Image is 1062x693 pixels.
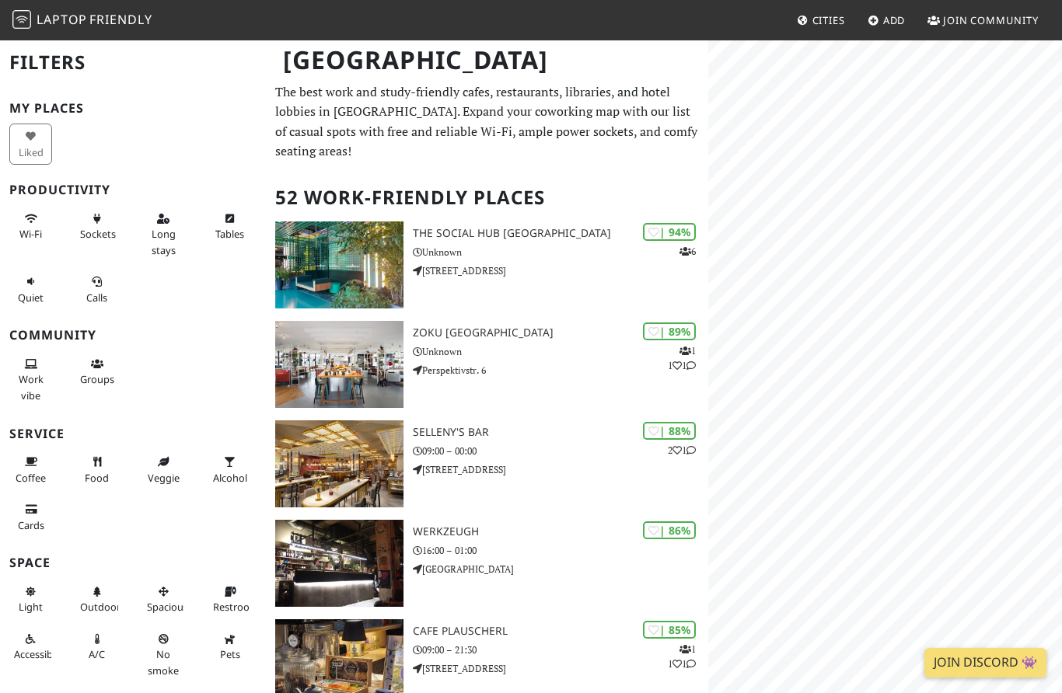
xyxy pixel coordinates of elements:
[213,600,259,614] span: Restroom
[75,206,118,247] button: Sockets
[9,626,52,667] button: Accessible
[80,372,114,386] span: Group tables
[142,626,185,683] button: No smoke
[413,525,707,538] h3: WerkzeugH
[643,422,696,440] div: | 88%
[142,449,185,490] button: Veggie
[18,518,44,532] span: Credit cards
[413,625,707,638] h3: Cafe Plauscherl
[275,520,404,607] img: WerkzeugH
[208,206,251,247] button: Tables
[89,647,105,661] span: Air conditioned
[679,244,696,259] p: 6
[861,6,912,34] a: Add
[275,420,404,507] img: SELLENY'S Bar
[413,245,707,259] p: Unknown
[643,322,696,340] div: | 89%
[18,291,44,305] span: Quiet
[883,13,906,27] span: Add
[413,643,707,657] p: 09:00 – 21:30
[924,648,1046,677] a: Join Discord 👾
[943,13,1039,27] span: Join Community
[266,321,708,408] a: Zoku Vienna | 89% 111 Zoku [GEOGRAPHIC_DATA] Unknown Perspektivstr. 6
[86,291,107,305] span: Video/audio calls
[9,328,257,343] h3: Community
[19,600,43,614] span: Natural light
[668,642,696,671] p: 1 1 1
[643,223,696,241] div: | 94%
[413,543,707,558] p: 16:00 – 01:00
[413,263,707,278] p: [STREET_ADDRESS]
[668,343,696,373] p: 1 1 1
[208,449,251,490] button: Alcohol
[148,647,179,677] span: Smoke free
[16,471,46,485] span: Coffee
[12,7,152,34] a: LaptopFriendly LaptopFriendly
[413,326,707,340] h3: Zoku [GEOGRAPHIC_DATA]
[147,600,188,614] span: Spacious
[12,10,31,29] img: LaptopFriendly
[413,426,707,439] h3: SELLENY'S Bar
[75,449,118,490] button: Food
[275,174,699,221] h2: 52 Work-Friendly Places
[266,420,708,507] a: SELLENY'S Bar | 88% 21 SELLENY'S Bar 09:00 – 00:00 [STREET_ADDRESS]
[643,521,696,539] div: | 86%
[9,101,257,116] h3: My Places
[275,221,404,308] img: The Social Hub Vienna
[142,579,185,620] button: Spacious
[413,227,707,240] h3: The Social Hub [GEOGRAPHIC_DATA]
[9,496,52,538] button: Cards
[208,626,251,667] button: Pets
[643,621,696,639] div: | 85%
[14,647,61,661] span: Accessible
[9,579,52,620] button: Light
[220,647,240,661] span: Pet friendly
[413,363,707,378] p: Perspektivstr. 6
[791,6,851,34] a: Cities
[75,269,118,310] button: Calls
[266,221,708,308] a: The Social Hub Vienna | 94% 6 The Social Hub [GEOGRAPHIC_DATA] Unknown [STREET_ADDRESS]
[75,626,118,667] button: A/C
[213,471,247,485] span: Alcohol
[75,351,118,392] button: Groups
[9,351,52,408] button: Work vibe
[9,269,52,310] button: Quiet
[413,462,707,477] p: [STREET_ADDRESS]
[37,11,87,28] span: Laptop
[275,321,404,408] img: Zoku Vienna
[142,206,185,263] button: Long stays
[75,579,118,620] button: Outdoor
[9,206,52,247] button: Wi-Fi
[413,661,707,676] p: [STREET_ADDRESS]
[413,562,707,576] p: [GEOGRAPHIC_DATA]
[9,555,257,570] h3: Space
[668,443,696,458] p: 2 1
[921,6,1045,34] a: Join Community
[9,183,257,197] h3: Productivity
[812,13,845,27] span: Cities
[80,600,121,614] span: Outdoor area
[266,520,708,607] a: WerkzeugH | 86% WerkzeugH 16:00 – 01:00 [GEOGRAPHIC_DATA]
[208,579,251,620] button: Restroom
[215,227,244,241] span: Work-friendly tables
[80,227,116,241] span: Power sockets
[152,227,176,256] span: Long stays
[275,82,699,162] p: The best work and study-friendly cafes, restaurants, libraries, and hotel lobbies in [GEOGRAPHIC_...
[9,39,257,86] h2: Filters
[89,11,152,28] span: Friendly
[85,471,109,485] span: Food
[19,372,44,402] span: People working
[413,444,707,458] p: 09:00 – 00:00
[9,449,52,490] button: Coffee
[148,471,180,485] span: Veggie
[19,227,42,241] span: Stable Wi-Fi
[9,427,257,441] h3: Service
[413,344,707,359] p: Unknown
[271,39,705,82] h1: [GEOGRAPHIC_DATA]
